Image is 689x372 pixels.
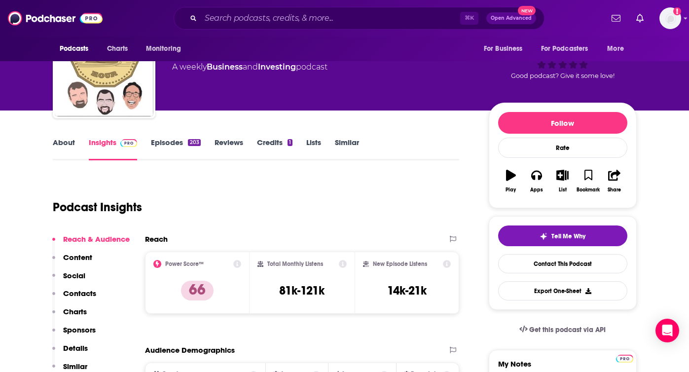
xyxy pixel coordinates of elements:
[524,163,549,199] button: Apps
[306,138,321,160] a: Lists
[174,7,544,30] div: Search podcasts, credits, & more...
[146,42,181,56] span: Monitoring
[52,289,96,307] button: Contacts
[576,163,601,199] button: Bookmark
[52,325,96,343] button: Sponsors
[63,307,87,316] p: Charts
[151,138,200,160] a: Episodes203
[172,61,327,73] div: A weekly podcast
[207,62,243,72] a: Business
[107,42,128,56] span: Charts
[215,138,243,160] a: Reviews
[63,234,130,244] p: Reach & Audience
[89,138,138,160] a: InsightsPodchaser Pro
[63,343,88,353] p: Details
[608,187,621,193] div: Share
[486,12,536,24] button: Open AdvancedNew
[632,10,648,27] a: Show notifications dropdown
[165,260,204,267] h2: Power Score™
[673,7,681,15] svg: Add a profile image
[52,271,85,289] button: Social
[101,39,134,58] a: Charts
[616,355,633,363] img: Podchaser Pro
[181,281,214,300] p: 66
[607,42,624,56] span: More
[201,10,460,26] input: Search podcasts, credits, & more...
[659,7,681,29] button: Show profile menu
[577,187,600,193] div: Bookmark
[63,325,96,335] p: Sponsors
[498,281,627,300] button: Export One-Sheet
[477,39,535,58] button: open menu
[518,6,536,15] span: New
[616,353,633,363] a: Pro website
[655,319,679,342] div: Open Intercom Messenger
[257,138,292,160] a: Credits1
[63,253,92,262] p: Content
[139,39,194,58] button: open menu
[267,260,323,267] h2: Total Monthly Listens
[601,163,627,199] button: Share
[529,326,606,334] span: Get this podcast via API
[511,318,614,342] a: Get this podcast via API
[559,187,567,193] div: List
[387,283,427,298] h3: 14k-21k
[52,307,87,325] button: Charts
[52,234,130,253] button: Reach & Audience
[373,260,427,267] h2: New Episode Listens
[53,138,75,160] a: About
[279,283,325,298] h3: 81k-121k
[498,225,627,246] button: tell me why sparkleTell Me Why
[145,234,168,244] h2: Reach
[55,18,153,116] img: The Loonie Hour
[549,163,575,199] button: List
[491,16,532,21] span: Open Advanced
[63,362,87,371] p: Similar
[8,9,103,28] img: Podchaser - Follow, Share and Rate Podcasts
[335,138,359,160] a: Similar
[60,42,89,56] span: Podcasts
[659,7,681,29] span: Logged in as amaclellan
[188,139,200,146] div: 203
[53,39,102,58] button: open menu
[511,72,615,79] span: Good podcast? Give it some love!
[498,112,627,134] button: Follow
[535,39,603,58] button: open menu
[530,187,543,193] div: Apps
[498,254,627,273] a: Contact This Podcast
[498,163,524,199] button: Play
[551,232,585,240] span: Tell Me Why
[540,232,547,240] img: tell me why sparkle
[258,62,296,72] a: Investing
[608,10,624,27] a: Show notifications dropdown
[460,12,478,25] span: ⌘ K
[243,62,258,72] span: and
[63,289,96,298] p: Contacts
[288,139,292,146] div: 1
[506,187,516,193] div: Play
[52,253,92,271] button: Content
[498,138,627,158] div: Rate
[63,271,85,280] p: Social
[484,42,523,56] span: For Business
[53,200,142,215] h1: Podcast Insights
[145,345,235,355] h2: Audience Demographics
[600,39,636,58] button: open menu
[120,139,138,147] img: Podchaser Pro
[52,343,88,362] button: Details
[541,42,588,56] span: For Podcasters
[659,7,681,29] img: User Profile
